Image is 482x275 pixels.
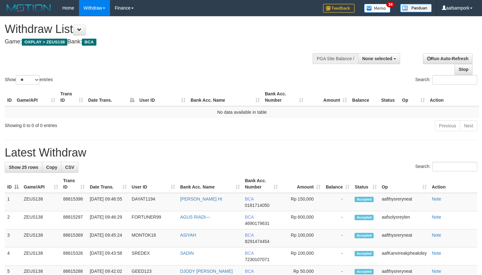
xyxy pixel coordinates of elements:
[280,193,323,211] td: Rp 150,000
[245,233,254,238] span: BCA
[9,165,38,170] span: Show 25 rows
[87,175,129,193] th: Date Trans.: activate to sort column ascending
[65,165,74,170] span: CSV
[178,175,242,193] th: Bank Acc. Name: activate to sort column ascending
[313,53,358,64] div: PGA Site Balance /
[58,88,86,106] th: Trans ID: activate to sort column ascending
[61,193,87,211] td: 88815398
[400,4,432,12] img: panduan.png
[180,251,194,256] a: SADIN
[180,233,196,238] a: ASIYAH
[355,233,374,238] span: Accepted
[21,175,61,193] th: Game/API: activate to sort column ascending
[5,247,21,265] td: 4
[61,229,87,247] td: 88815369
[432,196,441,201] a: Note
[455,64,473,75] a: Stop
[245,239,270,244] span: Copy 8291474454 to clipboard
[280,229,323,247] td: Rp 100,000
[323,211,352,229] td: -
[137,88,188,106] th: User ID: activate to sort column ascending
[5,229,21,247] td: 3
[280,175,323,193] th: Amount: activate to sort column ascending
[61,162,78,173] a: CSV
[415,75,477,85] label: Search:
[87,193,129,211] td: [DATE] 09:46:55
[21,247,61,265] td: ZEUS138
[22,39,67,46] span: OXPLAY > ZEUS138
[323,4,355,13] img: Feedback.jpg
[21,229,61,247] td: ZEUS138
[427,88,479,106] th: Action
[280,247,323,265] td: Rp 100,000
[129,211,178,229] td: FORTUNER99
[415,162,477,171] label: Search:
[180,214,210,220] a: AGUS RIADI---
[5,162,42,173] a: Show 25 rows
[129,229,178,247] td: MONTOK18
[61,211,87,229] td: 88815297
[323,229,352,247] td: -
[432,214,441,220] a: Note
[87,229,129,247] td: [DATE] 09:45:24
[16,75,40,85] select: Showentries
[245,257,270,262] span: Copy 7230107071 to clipboard
[262,88,306,106] th: Bank Acc. Number: activate to sort column ascending
[323,193,352,211] td: -
[180,269,233,274] a: DJODY [PERSON_NAME]
[323,175,352,193] th: Balance: activate to sort column ascending
[245,203,270,208] span: Copy 0181714050 to clipboard
[82,39,96,46] span: BCA
[432,162,477,171] input: Search:
[61,175,87,193] th: Trans ID: activate to sort column ascending
[5,211,21,229] td: 2
[362,56,392,61] span: None selected
[432,75,477,85] input: Search:
[432,269,441,274] a: Note
[355,215,374,220] span: Accepted
[21,211,61,229] td: ZEUS138
[245,214,254,220] span: BCA
[242,175,281,193] th: Bank Acc. Number: activate to sort column ascending
[5,106,479,118] td: No data available in table
[5,23,315,35] h1: Withdraw List
[379,229,429,247] td: aafthysreryneat
[86,88,137,106] th: Date Trans.: activate to sort column descending
[379,88,400,106] th: Status
[245,196,254,201] span: BCA
[245,269,254,274] span: BCA
[5,193,21,211] td: 1
[432,233,441,238] a: Note
[5,3,53,13] img: MOTION_logo.png
[14,88,58,106] th: Game/API: activate to sort column ascending
[129,193,178,211] td: DAYAT1194
[129,247,178,265] td: SREDEX
[460,120,477,131] a: Next
[386,2,395,7] span: 34
[400,88,427,106] th: Op: activate to sort column ascending
[42,162,61,173] a: Copy
[87,247,129,265] td: [DATE] 09:43:58
[355,197,374,202] span: Accepted
[350,88,379,106] th: Balance
[379,175,429,193] th: Op: activate to sort column ascending
[5,88,14,106] th: ID
[5,120,196,129] div: Showing 0 to 0 of 0 entries
[180,196,222,201] a: [PERSON_NAME] HI
[429,175,477,193] th: Action
[5,39,315,45] h4: Game: Bank:
[61,247,87,265] td: 88815326
[5,75,53,85] label: Show entries
[5,175,21,193] th: ID: activate to sort column descending
[188,88,262,106] th: Bank Acc. Name: activate to sort column ascending
[435,120,460,131] a: Previous
[245,251,254,256] span: BCA
[21,193,61,211] td: ZEUS138
[364,4,391,13] img: Button%20Memo.svg
[379,193,429,211] td: aafthysreryneat
[280,211,323,229] td: Rp 600,000
[87,211,129,229] td: [DATE] 09:46:29
[379,247,429,265] td: aafKanvireakpheakdey
[46,165,57,170] span: Copy
[358,53,400,64] button: None selected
